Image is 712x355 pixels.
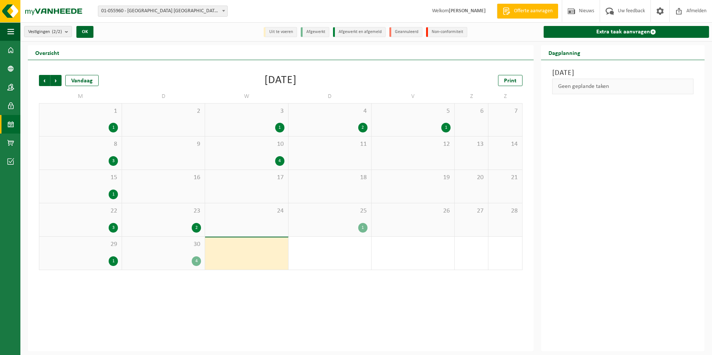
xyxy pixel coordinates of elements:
span: 27 [458,207,484,215]
div: 1 [441,123,451,132]
td: D [289,90,372,103]
div: 1 [358,223,367,233]
span: 26 [375,207,451,215]
span: 8 [43,140,118,148]
span: 15 [43,174,118,182]
span: 4 [292,107,367,115]
span: Volgende [50,75,62,86]
li: Afgewerkt en afgemeld [333,27,386,37]
td: V [372,90,455,103]
div: 4 [275,156,284,166]
span: 01-055960 - ROCKWOOL BELGIUM NV - WIJNEGEM [98,6,227,16]
div: 2 [358,123,367,132]
div: Vandaag [65,75,99,86]
div: 1 [109,123,118,132]
span: 28 [492,207,518,215]
div: 3 [109,156,118,166]
span: 12 [375,140,451,148]
td: M [39,90,122,103]
span: 1 [43,107,118,115]
span: 20 [458,174,484,182]
span: 21 [492,174,518,182]
strong: [PERSON_NAME] [449,8,486,14]
div: [DATE] [264,75,297,86]
span: 25 [292,207,367,215]
div: Geen geplande taken [552,79,693,94]
count: (2/2) [52,29,62,34]
button: OK [76,26,93,38]
a: Offerte aanvragen [497,4,558,19]
span: 11 [292,140,367,148]
span: 18 [292,174,367,182]
div: 4 [192,256,201,266]
td: Z [488,90,522,103]
a: Print [498,75,523,86]
td: Z [455,90,488,103]
span: Offerte aanvragen [512,7,554,15]
span: 30 [126,240,201,249]
span: 10 [209,140,284,148]
span: 5 [375,107,451,115]
span: 19 [375,174,451,182]
h2: Dagplanning [541,45,588,60]
span: 13 [458,140,484,148]
span: 6 [458,107,484,115]
span: Print [504,78,517,84]
div: 1 [275,123,284,132]
span: 22 [43,207,118,215]
td: D [122,90,205,103]
span: 2 [126,107,201,115]
span: 3 [209,107,284,115]
li: Geannuleerd [389,27,422,37]
h3: [DATE] [552,68,693,79]
td: W [205,90,288,103]
span: 01-055960 - ROCKWOOL BELGIUM NV - WIJNEGEM [98,6,228,17]
span: 9 [126,140,201,148]
span: 16 [126,174,201,182]
span: 14 [492,140,518,148]
span: Vorige [39,75,50,86]
span: Vestigingen [28,26,62,37]
li: Afgewerkt [301,27,329,37]
span: 23 [126,207,201,215]
div: 2 [192,223,201,233]
a: Extra taak aanvragen [544,26,709,38]
li: Non-conformiteit [426,27,467,37]
span: 7 [492,107,518,115]
li: Uit te voeren [264,27,297,37]
span: 29 [43,240,118,249]
div: 1 [109,256,118,266]
button: Vestigingen(2/2) [24,26,72,37]
span: 17 [209,174,284,182]
h2: Overzicht [28,45,67,60]
div: 1 [109,190,118,199]
div: 3 [109,223,118,233]
span: 24 [209,207,284,215]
